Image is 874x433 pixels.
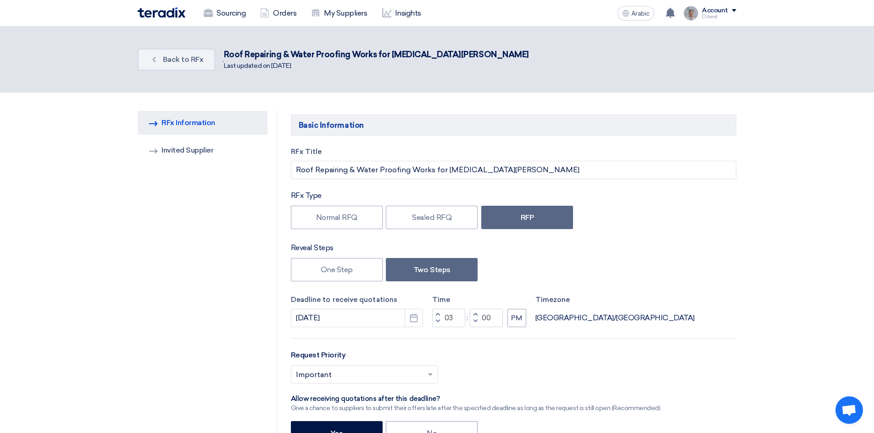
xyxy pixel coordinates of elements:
font: Back to RFx [163,55,204,64]
font: Reveal Steps [291,243,334,252]
font: . [223,55,224,64]
font: Sourcing [217,9,245,17]
font: One Step [321,265,353,274]
font: RFx Title [291,148,322,156]
font: Basic Information [299,121,364,130]
font: RFx Information [161,118,215,127]
font: Normal RFQ [316,213,357,222]
font: Give a chance to suppliers to submit their offers late after the specified deadline as long as th... [291,404,661,412]
button: PM [507,309,526,327]
font: Invited Supplier [161,146,213,154]
img: IMG_1753965247717.jpg [684,6,698,21]
input: Minutes [470,309,503,327]
font: Allow receiving quotations after this deadline? [291,395,440,403]
font: [GEOGRAPHIC_DATA]/[GEOGRAPHIC_DATA] [535,313,695,322]
button: Arabic [618,6,654,21]
font: Sealed RFQ [412,213,451,222]
font: Dowel [702,14,718,20]
font: Last updated on [DATE] [224,62,291,70]
input: yyyy-mm-dd [291,309,423,327]
input: Hours [432,309,465,327]
font: PM [511,314,522,322]
font: Roof Repairing & Water Proofing Works for [MEDICAL_DATA][PERSON_NAME] [224,49,529,60]
font: RFP [521,213,534,222]
font: Time [432,296,450,304]
a: Back to RFx [138,49,215,71]
font: Timezone [535,296,570,304]
font: : [467,313,468,322]
font: RFx Type [291,191,322,200]
font: My Suppliers [324,9,367,17]
font: Account [702,6,728,14]
a: Open chat [835,396,863,424]
a: My Suppliers [304,3,374,23]
font: Request Priority [291,351,345,359]
font: Arabic [631,10,650,17]
font: Two Steps [413,265,451,274]
input: eg New ERP System, Server Visualization Project... [291,161,736,179]
font: Insights [395,9,421,17]
a: Sourcing [196,3,253,23]
img: Teradix logo [138,7,185,18]
a: Insights [375,3,429,23]
font: Orders [273,9,296,17]
font: Deadline to receive quotations [291,296,397,304]
a: Orders [253,3,304,23]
